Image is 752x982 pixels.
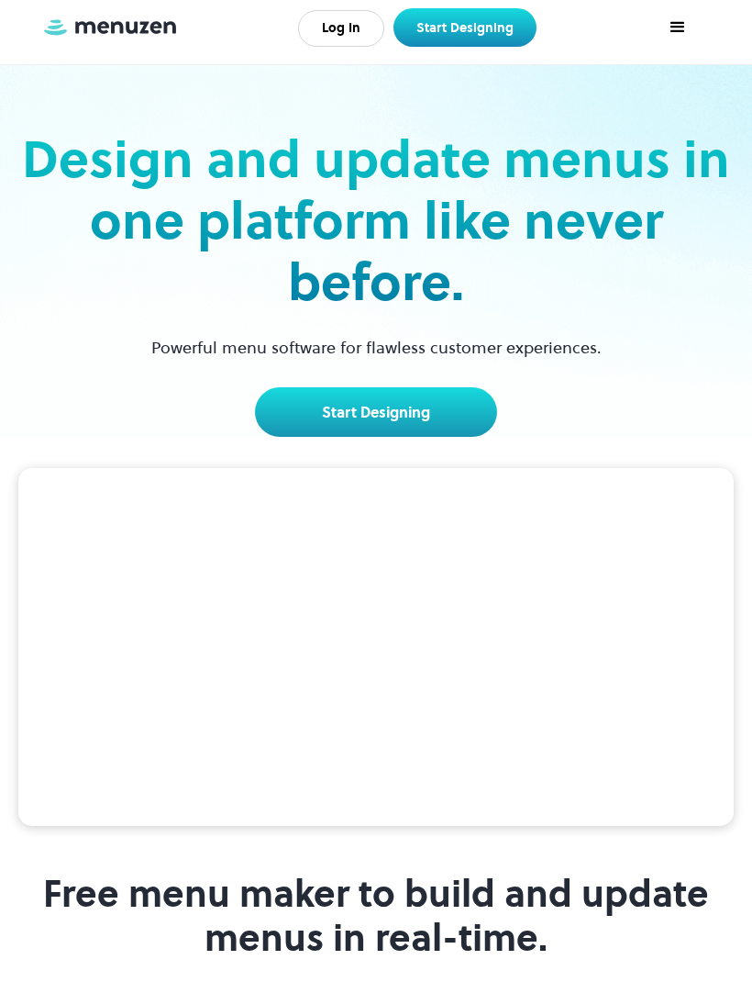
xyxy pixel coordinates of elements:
h1: Free menu maker to build and update menus in real-time. [26,872,727,960]
a: Start Designing [255,387,497,437]
a: Log In [298,10,384,47]
p: Powerful menu software for flawless customer experiences. [128,335,625,360]
h2: Design and update menus in one platform like never before. [18,128,734,313]
a: Start Designing [393,8,536,47]
a: home [41,17,179,39]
